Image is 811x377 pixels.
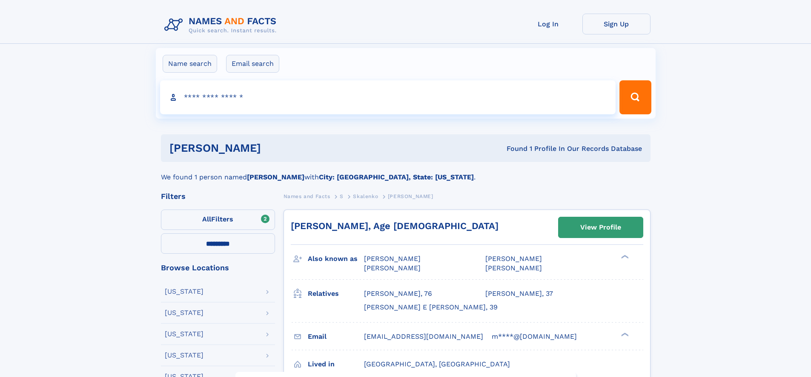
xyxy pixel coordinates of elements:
div: We found 1 person named with . [161,162,651,182]
span: [PERSON_NAME] [364,264,421,272]
div: Browse Locations [161,264,275,272]
a: Skalenko [353,191,378,201]
span: [PERSON_NAME] [485,264,542,272]
div: ❯ [619,332,629,337]
h1: [PERSON_NAME] [169,143,384,153]
a: [PERSON_NAME], 76 [364,289,432,298]
label: Email search [226,55,279,73]
h3: Lived in [308,357,364,371]
b: City: [GEOGRAPHIC_DATA], State: [US_STATE] [319,173,474,181]
span: [PERSON_NAME] [364,255,421,263]
label: Name search [163,55,217,73]
a: [PERSON_NAME], 37 [485,289,553,298]
a: Names and Facts [284,191,330,201]
div: View Profile [580,218,621,237]
span: All [202,215,211,223]
h3: Relatives [308,286,364,301]
span: S [340,193,344,199]
label: Filters [161,210,275,230]
h3: Also known as [308,252,364,266]
img: Logo Names and Facts [161,14,284,37]
b: [PERSON_NAME] [247,173,304,181]
span: Skalenko [353,193,378,199]
input: search input [160,80,616,114]
span: [EMAIL_ADDRESS][DOMAIN_NAME] [364,332,483,340]
a: View Profile [559,217,643,238]
div: [US_STATE] [165,331,203,337]
a: Log In [514,14,582,34]
span: [PERSON_NAME] [485,255,542,263]
span: [PERSON_NAME] [388,193,433,199]
button: Search Button [619,80,651,114]
div: [US_STATE] [165,352,203,359]
a: Sign Up [582,14,651,34]
div: ❯ [619,254,629,260]
div: Filters [161,193,275,200]
a: S [340,191,344,201]
div: Found 1 Profile In Our Records Database [384,144,642,153]
div: [US_STATE] [165,309,203,316]
span: [GEOGRAPHIC_DATA], [GEOGRAPHIC_DATA] [364,360,510,368]
a: [PERSON_NAME] E [PERSON_NAME], 39 [364,303,498,312]
h3: Email [308,329,364,344]
div: [US_STATE] [165,288,203,295]
a: [PERSON_NAME], Age [DEMOGRAPHIC_DATA] [291,221,499,231]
